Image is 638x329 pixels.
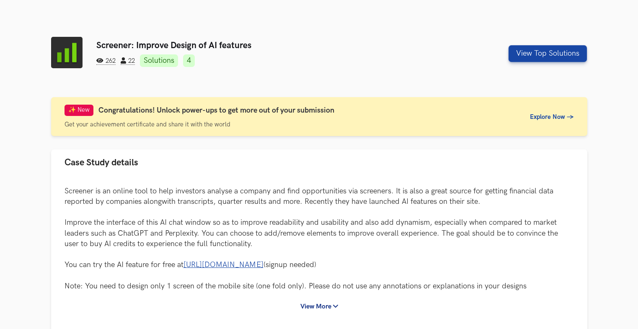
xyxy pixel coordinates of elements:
[183,260,263,269] a: [URL][DOMAIN_NAME]
[293,299,346,314] button: View More
[96,40,451,51] h3: Screener: Improve Design of AI features
[65,121,230,128] span: Get your achievement certificate and share it with the world
[65,105,93,116] span: ✨ New
[96,57,116,65] span: 262
[98,106,334,115] span: Congratulations! Unlock power-ups to get more out of your submission
[509,45,587,62] button: View Top Solutions
[140,54,178,67] a: Solutions
[121,57,135,65] span: 22
[51,149,587,176] button: Case Study details
[51,37,83,68] img: Screener logo
[65,157,138,168] span: Case Study details
[183,54,195,67] a: 4
[51,97,587,136] a: ✨ New Congratulations! Unlock power-ups to get more out of your submissionGet your achievement ce...
[530,113,574,121] span: Explore Now →
[65,186,574,291] p: Screener is an online tool to help investors analyse a company and find opportunities via screene...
